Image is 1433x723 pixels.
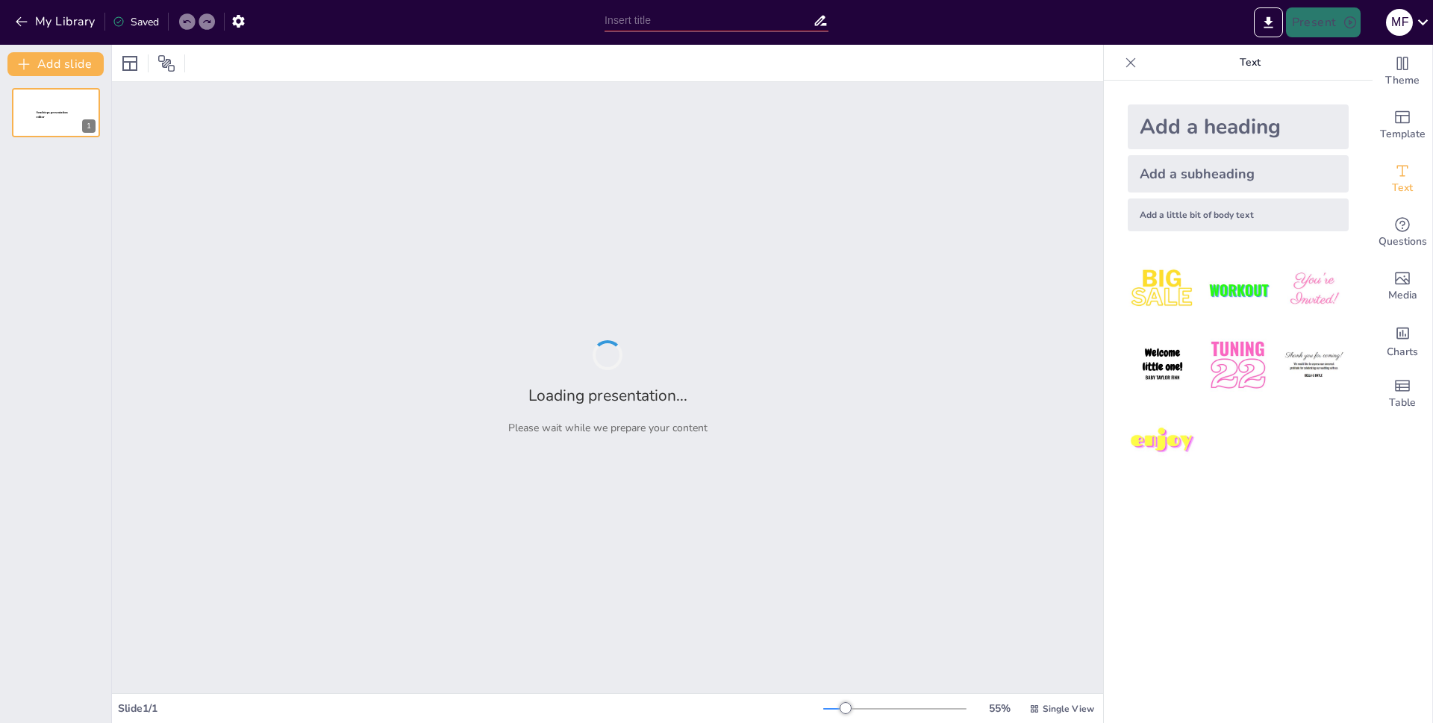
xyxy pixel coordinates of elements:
span: Template [1380,126,1426,143]
img: 5.jpeg [1203,331,1273,400]
input: Insert title [605,10,813,31]
button: Add slide [7,52,104,76]
span: Position [157,54,175,72]
div: Get real-time input from your audience [1373,206,1432,260]
div: 1 [82,119,96,133]
div: Add a little bit of body text [1128,198,1349,231]
img: 3.jpeg [1279,255,1349,325]
div: Add ready made slides [1373,98,1432,152]
button: My Library [11,10,102,34]
button: M F [1386,7,1413,37]
button: Present [1286,7,1361,37]
span: Questions [1379,234,1427,250]
span: Sendsteps presentation editor [37,111,68,119]
div: Slide 1 / 1 [118,701,823,716]
span: Single View [1043,703,1094,715]
div: 1 [12,88,100,137]
img: 1.jpeg [1128,255,1197,325]
h2: Loading presentation... [528,385,687,406]
button: Export to PowerPoint [1254,7,1283,37]
div: Add images, graphics, shapes or video [1373,260,1432,313]
span: Charts [1387,344,1418,360]
div: Add a subheading [1128,155,1349,193]
span: Theme [1385,72,1420,89]
div: Change the overall theme [1373,45,1432,98]
div: M F [1386,9,1413,36]
img: 6.jpeg [1279,331,1349,400]
span: Table [1389,395,1416,411]
div: Add text boxes [1373,152,1432,206]
p: Please wait while we prepare your content [508,421,708,435]
img: 2.jpeg [1203,255,1273,325]
div: Saved [113,15,159,29]
span: Text [1392,180,1413,196]
img: 4.jpeg [1128,331,1197,400]
div: Layout [118,51,142,75]
div: Add charts and graphs [1373,313,1432,367]
p: Text [1143,45,1358,81]
span: Media [1388,287,1417,304]
div: Add a table [1373,367,1432,421]
img: 7.jpeg [1128,407,1197,476]
div: Add a heading [1128,104,1349,149]
div: 55 % [981,701,1017,716]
